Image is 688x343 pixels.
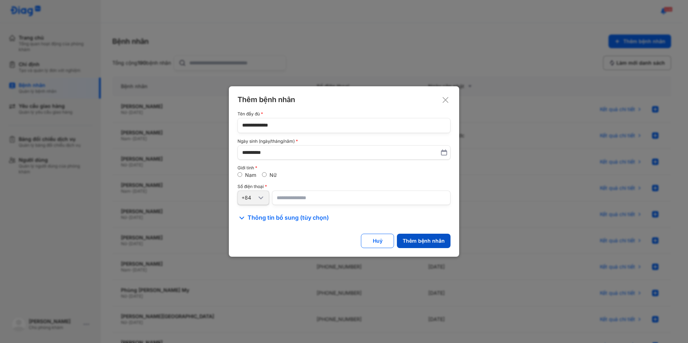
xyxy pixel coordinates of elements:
div: Thêm bệnh nhân [237,95,451,104]
button: Huỷ [361,234,394,248]
label: Nam [245,172,256,178]
span: Thông tin bổ sung (tùy chọn) [248,214,329,222]
div: Tên đầy đủ [237,111,451,116]
div: +84 [241,195,257,201]
div: Số điện thoại [237,184,451,189]
div: Ngày sinh (ngày/tháng/năm) [237,139,451,144]
div: Giới tính [237,165,451,170]
button: Thêm bệnh nhân [397,234,451,248]
div: Thêm bệnh nhân [403,238,445,244]
label: Nữ [270,172,277,178]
